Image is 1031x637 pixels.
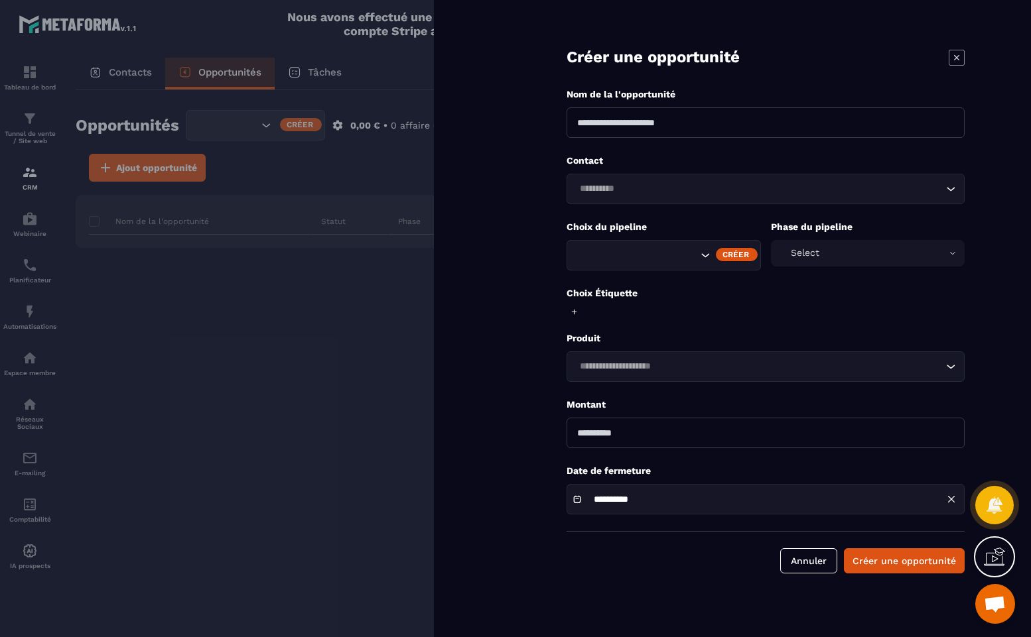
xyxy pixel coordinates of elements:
[567,351,965,382] div: Search for option
[844,548,965,573] button: Créer une opportunité
[575,248,697,262] input: Search for option
[716,248,758,261] div: Créer
[567,465,965,477] p: Date de fermeture
[780,548,837,573] button: Annuler
[567,88,965,101] p: Nom de la l'opportunité
[567,332,965,345] p: Produit
[575,182,943,196] input: Search for option
[567,46,740,68] p: Créer une opportunité
[567,287,965,300] p: Choix Étiquette
[567,240,761,270] div: Search for option
[567,221,761,233] p: Choix du pipeline
[771,221,965,233] p: Phase du pipeline
[975,584,1015,624] a: Ouvrir le chat
[575,359,943,374] input: Search for option
[567,174,965,204] div: Search for option
[567,398,965,411] p: Montant
[567,154,965,167] p: Contact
